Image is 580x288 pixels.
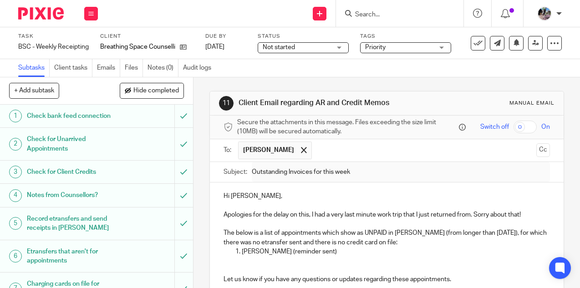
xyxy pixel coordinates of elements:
label: Due by [205,33,246,40]
div: 6 [9,250,22,263]
div: 5 [9,217,22,230]
div: 11 [219,96,234,111]
span: [DATE] [205,44,224,50]
span: Switch off [480,122,509,131]
p: Hi [PERSON_NAME], [224,192,550,201]
h1: Notes from Counsellors? [27,188,119,202]
span: Priority [365,44,386,51]
a: Notes (0) [148,59,178,77]
a: Emails [97,59,120,77]
button: + Add subtask [9,83,59,98]
div: 4 [9,189,22,202]
p: Breathing Space Counselling [100,42,175,51]
p: Apologies for the delay on this, I had a very last minute work trip that I just returned from. So... [224,210,550,219]
label: Client [100,33,194,40]
button: Hide completed [120,83,184,98]
a: Audit logs [183,59,216,77]
h1: Etransfers that aren't for appointments [27,245,119,268]
button: Cc [536,143,550,157]
label: Task [18,33,89,40]
p: Let us know if you have any questions or updates regarding these appointments. [224,275,550,284]
span: On [541,122,550,131]
label: Status [258,33,349,40]
label: Subject: [224,167,247,177]
div: Manual email [509,100,555,107]
div: 2 [9,138,22,151]
span: Secure the attachments in this message. Files exceeding the size limit (10MB) will be secured aut... [237,118,457,136]
h1: Check for Client Credits [27,165,119,179]
img: Screen%20Shot%202020-06-25%20at%209.49.30%20AM.png [537,6,552,21]
div: BSC - Weekly Receipting [18,42,89,51]
a: Files [125,59,143,77]
input: Search [354,11,436,19]
div: 3 [9,166,22,178]
span: [PERSON_NAME] [243,146,294,155]
h1: Client Email regarding AR and Credit Memos [239,98,406,108]
h1: Check bank feed connection [27,109,119,123]
h1: Check for Unarrived Appointments [27,132,119,156]
label: Tags [360,33,451,40]
div: 1 [9,110,22,122]
label: To: [224,146,234,155]
p: The below is a list of appointments which show as UNPAID in [PERSON_NAME] (from longer than [DATE... [224,228,550,247]
span: Not started [263,44,295,51]
p: [PERSON_NAME] (reminder sent) [242,247,550,256]
a: Subtasks [18,59,50,77]
h1: Record etransfers and send receipts in [PERSON_NAME] [27,212,119,235]
span: Hide completed [133,87,179,95]
img: Pixie [18,7,64,20]
a: Client tasks [54,59,92,77]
